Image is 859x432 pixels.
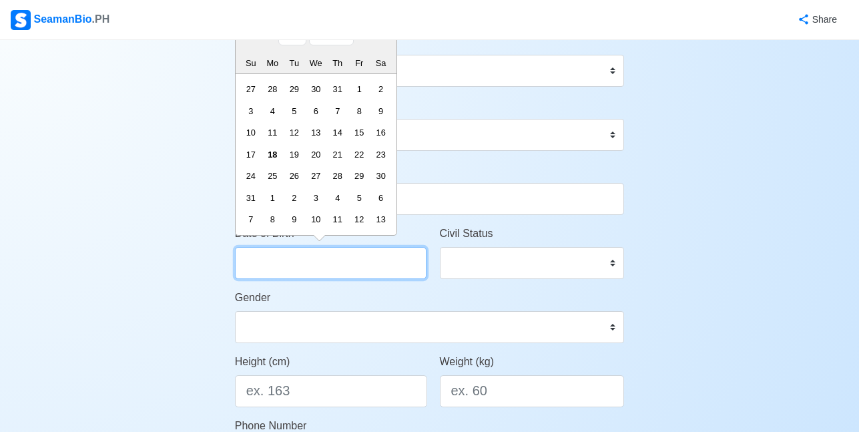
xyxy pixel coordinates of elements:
[307,54,325,72] div: We
[242,189,260,207] div: Choose Sunday, August 31st, 2025
[11,10,31,30] img: Logo
[285,102,303,120] div: Choose Tuesday, August 5th, 2025
[264,189,282,207] div: Choose Monday, September 1st, 2025
[328,146,346,164] div: Choose Thursday, August 21st, 2025
[264,124,282,142] div: Choose Monday, August 11th, 2025
[440,226,493,242] label: Civil Status
[328,189,346,207] div: Choose Thursday, September 4th, 2025
[328,124,346,142] div: Choose Thursday, August 14th, 2025
[242,146,260,164] div: Choose Sunday, August 17th, 2025
[307,102,325,120] div: Choose Wednesday, August 6th, 2025
[307,167,325,185] div: Choose Wednesday, August 27th, 2025
[242,210,260,228] div: Choose Sunday, September 7th, 2025
[242,102,260,120] div: Choose Sunday, August 3rd, 2025
[372,146,390,164] div: Choose Saturday, August 23rd, 2025
[240,79,392,230] div: month 2025-08
[328,54,346,72] div: Th
[350,80,368,98] div: Choose Friday, August 1st, 2025
[350,189,368,207] div: Choose Friday, September 5th, 2025
[264,80,282,98] div: Choose Monday, July 28th, 2025
[350,146,368,164] div: Choose Friday, August 22nd, 2025
[92,13,110,25] span: .PH
[328,210,346,228] div: Choose Thursday, September 11th, 2025
[242,124,260,142] div: Choose Sunday, August 10th, 2025
[307,80,325,98] div: Choose Wednesday, July 30th, 2025
[285,167,303,185] div: Choose Tuesday, August 26th, 2025
[350,210,368,228] div: Choose Friday, September 12th, 2025
[328,167,346,185] div: Choose Thursday, August 28th, 2025
[372,102,390,120] div: Choose Saturday, August 9th, 2025
[372,210,390,228] div: Choose Saturday, September 13th, 2025
[242,167,260,185] div: Choose Sunday, August 24th, 2025
[350,54,368,72] div: Fr
[307,189,325,207] div: Choose Wednesday, September 3rd, 2025
[285,146,303,164] div: Choose Tuesday, August 19th, 2025
[285,210,303,228] div: Choose Tuesday, September 9th, 2025
[235,183,625,215] input: Type your name
[264,54,282,72] div: Mo
[440,356,495,367] span: Weight (kg)
[372,189,390,207] div: Choose Saturday, September 6th, 2025
[350,167,368,185] div: Choose Friday, August 29th, 2025
[307,124,325,142] div: Choose Wednesday, August 13th, 2025
[372,124,390,142] div: Choose Saturday, August 16th, 2025
[235,356,290,367] span: Height (cm)
[328,102,346,120] div: Choose Thursday, August 7th, 2025
[242,54,260,72] div: Su
[372,167,390,185] div: Choose Saturday, August 30th, 2025
[350,102,368,120] div: Choose Friday, August 8th, 2025
[285,54,303,72] div: Tu
[285,189,303,207] div: Choose Tuesday, September 2nd, 2025
[264,102,282,120] div: Choose Monday, August 4th, 2025
[350,124,368,142] div: Choose Friday, August 15th, 2025
[235,290,270,306] label: Gender
[242,80,260,98] div: Choose Sunday, July 27th, 2025
[235,375,427,407] input: ex. 163
[285,124,303,142] div: Choose Tuesday, August 12th, 2025
[372,54,390,72] div: Sa
[285,80,303,98] div: Choose Tuesday, July 29th, 2025
[328,80,346,98] div: Choose Thursday, July 31st, 2025
[264,146,282,164] div: Choose Monday, August 18th, 2025
[307,210,325,228] div: Choose Wednesday, September 10th, 2025
[784,7,848,33] button: Share
[235,420,307,431] span: Phone Number
[264,210,282,228] div: Choose Monday, September 8th, 2025
[372,80,390,98] div: Choose Saturday, August 2nd, 2025
[264,167,282,185] div: Choose Monday, August 25th, 2025
[11,10,109,30] div: SeamanBio
[440,375,625,407] input: ex. 60
[307,146,325,164] div: Choose Wednesday, August 20th, 2025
